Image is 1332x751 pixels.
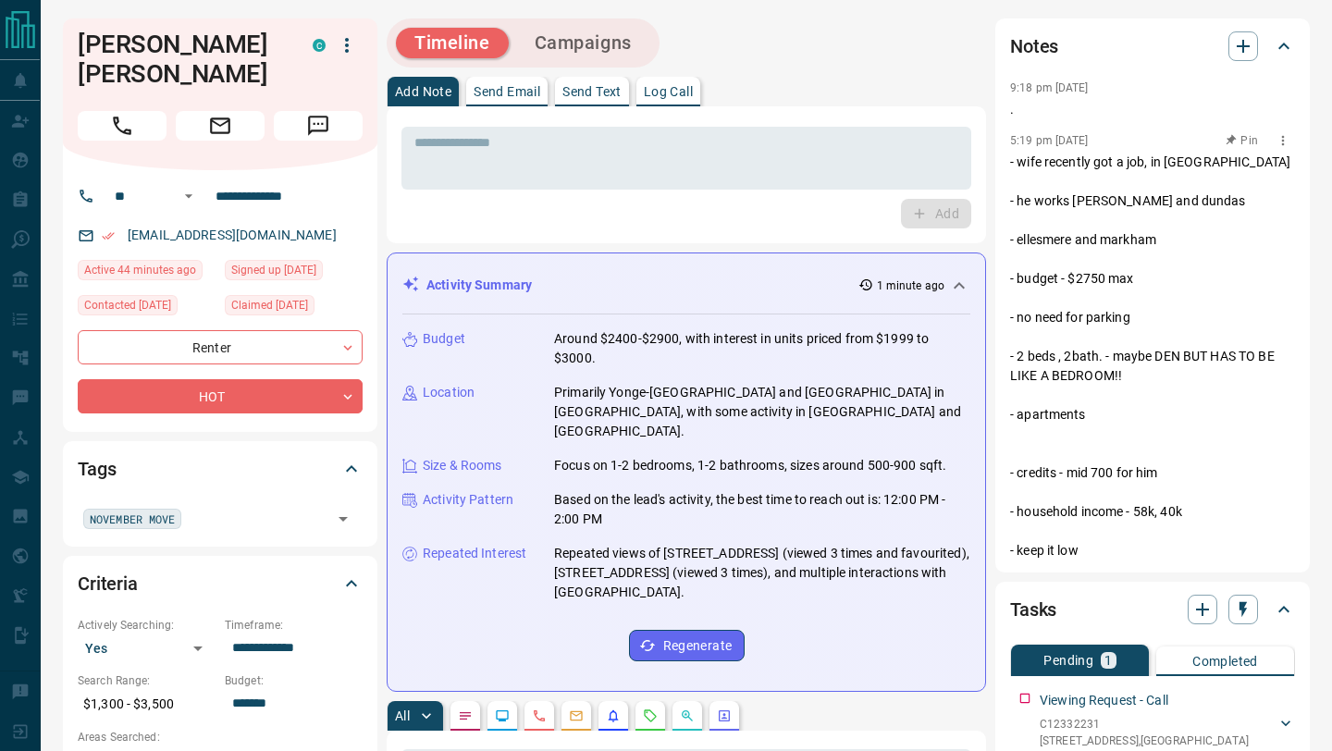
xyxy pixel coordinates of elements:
[225,617,363,634] p: Timeframe:
[1192,655,1258,668] p: Completed
[78,617,216,634] p: Actively Searching:
[1010,153,1295,560] p: - wife recently got a job, in [GEOGRAPHIC_DATA] - he works [PERSON_NAME] and dundas - ellesmere a...
[1040,716,1249,733] p: C12332231
[78,561,363,606] div: Criteria
[178,185,200,207] button: Open
[554,383,970,441] p: Primarily Yonge-[GEOGRAPHIC_DATA] and [GEOGRAPHIC_DATA] in [GEOGRAPHIC_DATA], with some activity ...
[423,544,526,563] p: Repeated Interest
[1215,132,1269,149] button: Pin
[1010,134,1089,147] p: 5:19 pm [DATE]
[629,630,745,661] button: Regenerate
[562,85,622,98] p: Send Text
[554,490,970,529] p: Based on the lead's activity, the best time to reach out is: 12:00 PM - 2:00 PM
[78,689,216,720] p: $1,300 - $3,500
[458,708,473,723] svg: Notes
[78,330,363,364] div: Renter
[877,277,944,294] p: 1 minute ago
[78,379,363,413] div: HOT
[495,708,510,723] svg: Lead Browsing Activity
[1010,100,1295,119] p: .
[313,39,326,52] div: condos.ca
[225,295,363,321] div: Fri Aug 22 2025
[90,510,175,528] span: NOVEMBER MOVE
[423,329,465,349] p: Budget
[1104,654,1112,667] p: 1
[1040,733,1249,749] p: [STREET_ADDRESS] , [GEOGRAPHIC_DATA]
[395,85,451,98] p: Add Note
[78,30,285,89] h1: [PERSON_NAME] [PERSON_NAME]
[78,634,216,663] div: Yes
[128,228,337,242] a: [EMAIL_ADDRESS][DOMAIN_NAME]
[78,569,138,598] h2: Criteria
[1010,587,1295,632] div: Tasks
[225,260,363,286] div: Sun Mar 16 2025
[1010,24,1295,68] div: Notes
[225,672,363,689] p: Budget:
[402,268,970,302] div: Activity Summary1 minute ago
[330,506,356,532] button: Open
[78,672,216,689] p: Search Range:
[643,708,658,723] svg: Requests
[1010,595,1056,624] h2: Tasks
[78,454,116,484] h2: Tags
[1010,81,1089,94] p: 9:18 pm [DATE]
[231,261,316,279] span: Signed up [DATE]
[84,296,171,314] span: Contacted [DATE]
[426,276,532,295] p: Activity Summary
[554,544,970,602] p: Repeated views of [STREET_ADDRESS] (viewed 3 times and favourited), [STREET_ADDRESS] (viewed 3 ti...
[423,490,513,510] p: Activity Pattern
[606,708,621,723] svg: Listing Alerts
[176,111,265,141] span: Email
[474,85,540,98] p: Send Email
[78,447,363,491] div: Tags
[569,708,584,723] svg: Emails
[396,28,509,58] button: Timeline
[231,296,308,314] span: Claimed [DATE]
[78,260,216,286] div: Sat Sep 13 2025
[423,456,502,475] p: Size & Rooms
[423,383,475,402] p: Location
[274,111,363,141] span: Message
[532,708,547,723] svg: Calls
[78,111,166,141] span: Call
[1040,691,1168,710] p: Viewing Request - Call
[680,708,695,723] svg: Opportunities
[516,28,650,58] button: Campaigns
[78,295,216,321] div: Fri Aug 22 2025
[554,456,946,475] p: Focus on 1-2 bedrooms, 1-2 bathrooms, sizes around 500-900 sqft.
[554,329,970,368] p: Around $2400-$2900, with interest in units priced from $1999 to $3000.
[1043,654,1093,667] p: Pending
[102,229,115,242] svg: Email Verified
[78,729,363,745] p: Areas Searched:
[395,709,410,722] p: All
[717,708,732,723] svg: Agent Actions
[644,85,693,98] p: Log Call
[1010,31,1058,61] h2: Notes
[84,261,196,279] span: Active 44 minutes ago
